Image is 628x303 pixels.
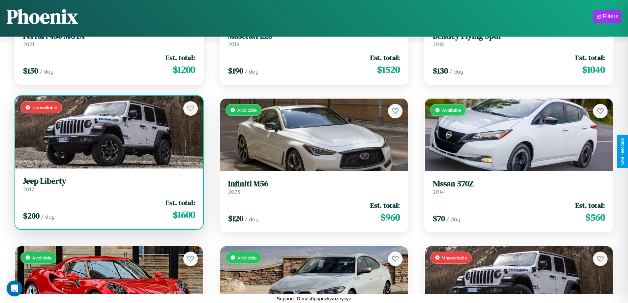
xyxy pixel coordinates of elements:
[228,189,240,195] span: 2023
[41,213,55,220] span: / day
[620,138,625,165] div: Give Feedback
[173,208,195,221] span: $ 1600
[377,63,400,76] span: $ 1520
[575,53,605,62] span: Est. total:
[433,213,445,224] span: $ 70
[575,200,605,210] span: Est. total:
[228,31,400,47] a: Maserati 2282019
[7,3,78,30] h1: Phoenix
[245,216,258,223] span: / day
[40,68,53,75] span: / day
[370,200,400,210] span: Est. total:
[433,31,605,47] a: Bentley Flying Spur2018
[277,294,351,303] p: Support ID: mes0pnpuzkwnzoysyo
[228,65,243,76] span: $ 190
[23,65,38,76] span: $ 150
[237,107,257,113] span: Available
[23,210,40,221] span: $ 200
[165,53,195,62] span: Est. total:
[433,179,605,189] h3: Nissan 370Z
[228,179,400,189] h3: Infiniti M56
[165,198,195,207] span: Est. total:
[446,216,460,223] span: / day
[245,68,258,75] span: / day
[433,65,448,76] span: $ 130
[380,211,400,224] span: $ 960
[442,107,462,113] span: Available
[582,63,605,76] span: $ 1040
[23,186,34,193] span: 2017
[23,31,195,47] a: Ferrari 456 MGTA2021
[433,189,444,195] span: 2014
[433,179,605,195] a: Nissan 370Z2014
[7,281,22,296] div: Open Intercom Messenger
[442,255,467,260] span: Unavailable
[23,41,34,47] span: 2021
[603,13,618,20] div: Filters
[32,255,52,260] span: Available
[228,41,239,47] span: 2019
[23,176,195,186] h3: Jeep Liberty
[173,63,195,76] span: $ 1200
[228,213,243,224] span: $ 120
[370,53,400,62] span: Est. total:
[23,176,195,193] a: Jeep Liberty2017
[32,105,57,110] span: Unavailable
[585,211,605,224] span: $ 560
[228,179,400,195] a: Infiniti M562023
[593,10,621,23] button: Filters
[433,41,444,47] span: 2018
[449,68,463,75] span: / day
[237,255,257,260] span: Available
